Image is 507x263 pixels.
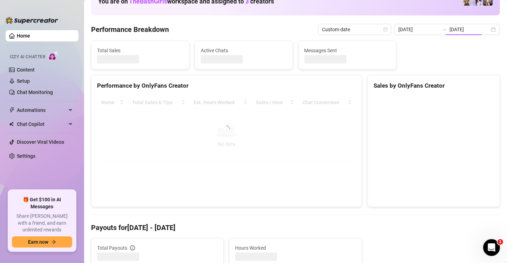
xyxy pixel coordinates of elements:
span: Total Sales [97,47,183,54]
span: Messages Sent [304,47,391,54]
span: Chat Copilot [17,119,67,130]
span: Custom date [322,24,387,35]
span: Share [PERSON_NAME] with a friend, and earn unlimited rewards [12,213,72,234]
h4: Payouts for [DATE] - [DATE] [91,223,500,232]
img: Chat Copilot [9,122,14,127]
h4: Performance Breakdown [91,25,169,34]
input: End date [450,26,489,33]
span: to [441,27,447,32]
span: Izzy AI Chatter [10,54,45,60]
span: info-circle [130,245,135,250]
span: Total Payouts [97,244,127,252]
span: Automations [17,104,67,116]
a: Settings [17,153,35,159]
a: Home [17,33,30,39]
span: arrow-right [51,240,56,244]
img: AI Chatter [48,51,59,61]
span: thunderbolt [9,107,15,113]
span: Hours Worked [235,244,356,252]
a: Discover Viral Videos [17,139,64,145]
a: Content [17,67,35,73]
img: logo-BBDzfeDw.svg [6,17,58,24]
a: Chat Monitoring [17,89,53,95]
iframe: Intercom live chat [483,239,500,256]
button: Earn nowarrow-right [12,236,72,248]
span: Active Chats [201,47,287,54]
a: Setup [17,78,30,84]
span: calendar [383,27,388,32]
span: 1 [498,239,503,245]
span: swap-right [441,27,447,32]
input: Start date [398,26,438,33]
div: Performance by OnlyFans Creator [97,81,356,90]
div: Sales by OnlyFans Creator [374,81,494,90]
span: Earn now [28,239,48,245]
span: loading [222,125,230,133]
span: 🎁 Get $100 in AI Messages [12,196,72,210]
